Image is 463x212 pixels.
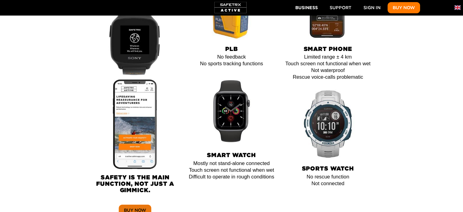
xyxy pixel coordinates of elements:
a: Support [324,2,356,13]
p: No feedback No sports tracking functions [187,54,276,67]
h3: SMART PHONE [283,46,373,52]
h3: SPORTS WATCH [283,165,373,172]
button: Business [290,2,323,13]
span: Business [295,4,318,12]
span: Support [330,4,351,12]
span: Sign In [363,4,381,12]
button: Buy Now [388,2,420,13]
h3: SMART WATCH [187,152,276,158]
h3: Safety is the main function, not just a gimmick. [91,174,180,193]
h3: PLB [187,46,276,52]
a: Sign In [358,2,386,13]
p: Mostly not stand-alone connected Touch screen not functional when wet Difficult to operate in rou... [187,160,276,180]
p: Limited range ± 4 km Touch screen not functional when wet Not waterproof Rescue voice-calls probl... [283,54,373,80]
p: No rescue function Not connected [283,174,373,187]
img: en [454,5,461,11]
span: Buy Now [393,4,415,12]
